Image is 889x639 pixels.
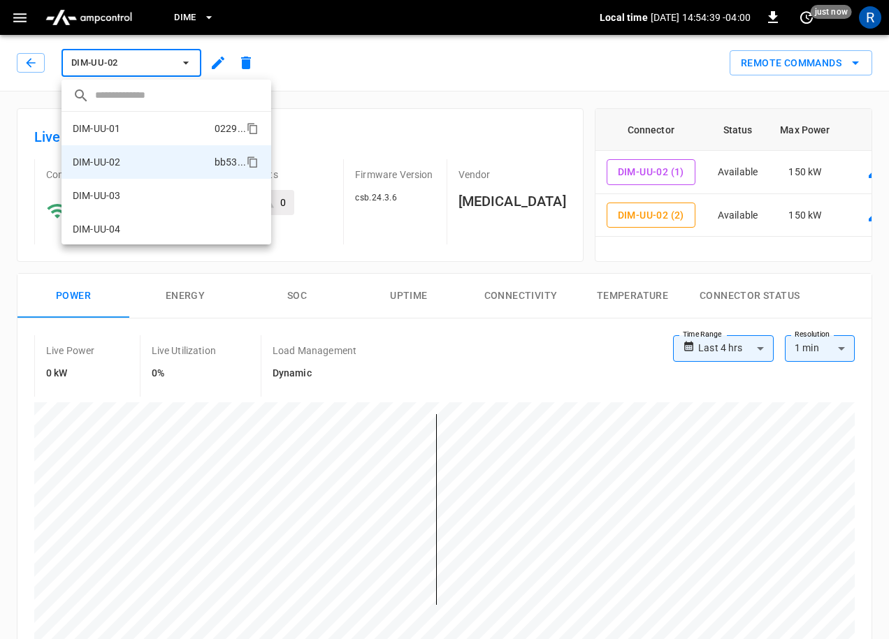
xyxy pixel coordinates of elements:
[245,154,261,170] div: copy
[245,120,261,137] div: copy
[73,189,120,203] p: DIM-UU-03
[73,122,120,135] p: DIM-UU-01
[73,222,120,236] p: DIM-UU-04
[73,155,120,169] p: DIM-UU-02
